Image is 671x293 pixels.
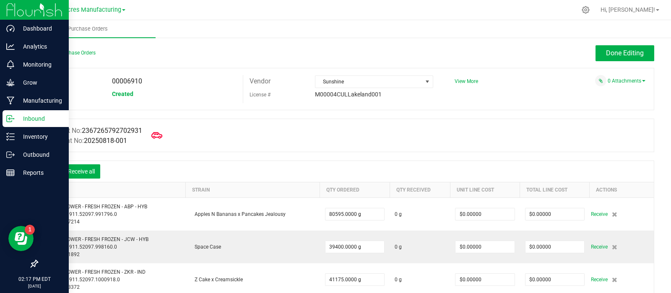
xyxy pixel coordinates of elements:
[4,283,65,289] p: [DATE]
[520,182,590,197] th: Total Line Cost
[601,6,655,13] span: Hi, [PERSON_NAME]!
[112,77,142,85] span: 00006910
[15,132,65,142] p: Inventory
[190,211,286,217] span: Apples N Bananas x Pancakes Jealousy
[608,78,645,84] a: 0 Attachments
[82,127,142,135] span: 2367265792702931
[596,45,654,61] button: Done Editing
[44,126,142,136] label: Manifest No:
[4,275,65,283] p: 02:17 PM EDT
[395,276,402,283] span: 0 g
[315,91,382,98] span: M00004CULLakeland001
[591,209,608,219] span: Receive
[591,275,608,285] span: Receive
[8,226,34,251] iframe: Resource center
[606,49,644,57] span: Done Editing
[591,242,608,252] span: Receive
[250,88,270,101] label: License #
[84,137,127,145] span: 20250818-001
[390,182,450,197] th: Qty Received
[15,96,65,106] p: Manufacturing
[62,164,100,179] button: Receive all
[6,169,15,177] inline-svg: Reports
[20,20,156,38] a: Purchase Orders
[46,6,121,13] span: Green Acres Manufacturing
[580,6,591,14] div: Manage settings
[455,241,514,253] input: $0.00000
[15,60,65,70] p: Monitoring
[525,241,584,253] input: $0.00000
[15,41,65,52] p: Analytics
[250,75,270,88] label: Vendor
[38,182,186,197] th: Item
[57,25,119,33] span: Purchase Orders
[185,182,320,197] th: Strain
[6,150,15,159] inline-svg: Outbound
[25,225,35,235] iframe: Resource center unread badge
[190,277,243,283] span: Z Cake x Creamsickle
[43,268,181,291] div: WGT - FLOWER - FRESH FROZEN - ZKR - IND SKU: 1.51911.52097.1000918.0 Part: 2023372
[525,208,584,220] input: $0.00000
[325,241,384,253] input: 0 g
[190,244,221,250] span: Space Case
[6,114,15,123] inline-svg: Inbound
[148,126,166,145] span: Mark as Arrived
[455,208,514,220] input: $0.00000
[320,182,390,197] th: Qty Ordered
[325,274,384,285] input: 0 g
[15,114,65,124] p: Inbound
[450,182,520,197] th: Unit Line Cost
[525,274,584,285] input: $0.00000
[44,136,127,146] label: Shipment No:
[325,208,384,220] input: 0 g
[43,203,181,226] div: WGT - FLOWER - FRESH FROZEN - ABP - HYB SKU: 1.51911.52097.991796.0 Part: 2017214
[112,91,133,97] span: Created
[15,168,65,178] p: Reports
[15,23,65,34] p: Dashboard
[43,236,181,258] div: WGT - FLOWER - FRESH FROZEN - JCW - HYB SKU: 1.51911.52097.998160.0 Part: 2021892
[315,76,422,88] span: Sunshine
[6,132,15,141] inline-svg: Inventory
[15,78,65,88] p: Grow
[395,243,402,251] span: 0 g
[395,210,402,218] span: 0 g
[455,78,478,84] a: View More
[595,75,606,86] span: Attach a document
[590,182,654,197] th: Actions
[6,60,15,69] inline-svg: Monitoring
[6,96,15,105] inline-svg: Manufacturing
[6,78,15,87] inline-svg: Grow
[6,24,15,33] inline-svg: Dashboard
[455,274,514,285] input: $0.00000
[15,150,65,160] p: Outbound
[6,42,15,51] inline-svg: Analytics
